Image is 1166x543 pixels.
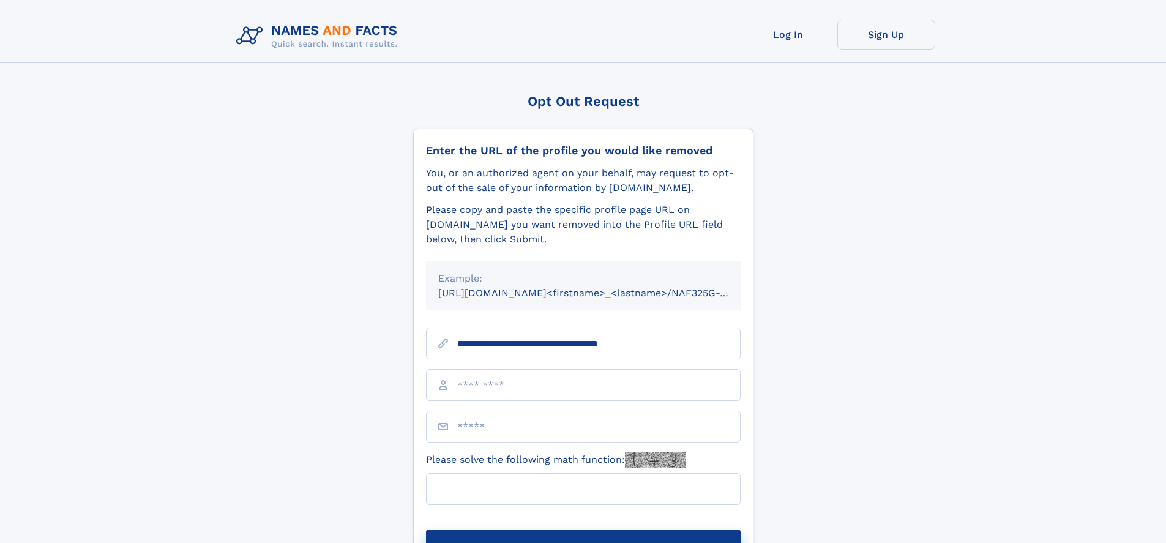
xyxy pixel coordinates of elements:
a: Sign Up [837,20,935,50]
img: Logo Names and Facts [231,20,408,53]
div: Opt Out Request [413,94,753,109]
div: Example: [438,271,728,286]
div: Enter the URL of the profile you would like removed [426,144,741,157]
small: [URL][DOMAIN_NAME]<firstname>_<lastname>/NAF325G-xxxxxxxx [438,287,764,299]
a: Log In [739,20,837,50]
div: You, or an authorized agent on your behalf, may request to opt-out of the sale of your informatio... [426,166,741,195]
label: Please solve the following math function: [426,452,686,468]
div: Please copy and paste the specific profile page URL on [DOMAIN_NAME] you want removed into the Pr... [426,203,741,247]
